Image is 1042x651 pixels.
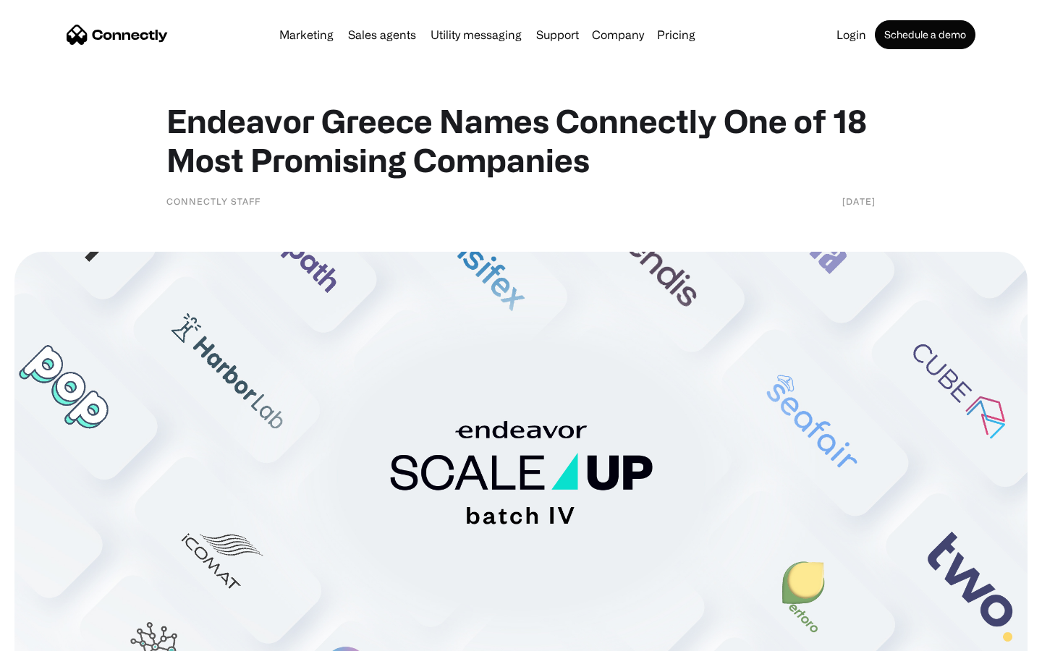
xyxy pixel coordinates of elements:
[842,194,876,208] div: [DATE]
[29,626,87,646] ul: Language list
[166,101,876,179] h1: Endeavor Greece Names Connectly One of 18 Most Promising Companies
[592,25,644,45] div: Company
[342,29,422,41] a: Sales agents
[274,29,339,41] a: Marketing
[14,626,87,646] aside: Language selected: English
[530,29,585,41] a: Support
[831,29,872,41] a: Login
[651,29,701,41] a: Pricing
[875,20,975,49] a: Schedule a demo
[425,29,528,41] a: Utility messaging
[166,194,260,208] div: Connectly Staff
